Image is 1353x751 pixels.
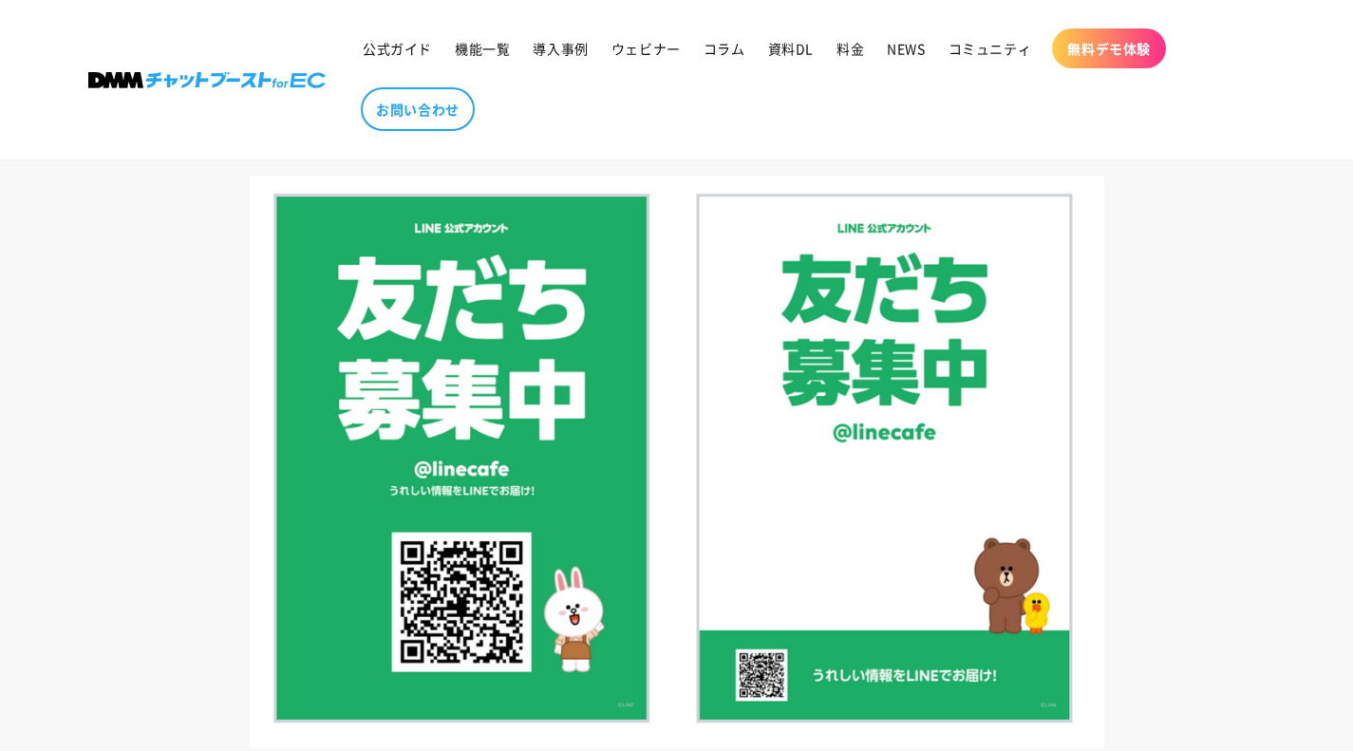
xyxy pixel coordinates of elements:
a: 導入事例 [521,28,599,68]
a: 資料DL [757,28,825,68]
a: NEWS [875,28,936,68]
a: 機能一覧 [443,28,521,68]
span: 無料デモ体験 [1067,40,1151,57]
a: コラム [692,28,757,68]
span: 導入事例 [533,40,588,57]
span: 機能一覧 [455,40,510,57]
a: お問い合わせ [361,87,475,131]
span: 料金 [836,40,864,57]
a: ウェビナー [600,28,692,68]
span: 資料DL [768,40,814,57]
span: ウェビナー [611,40,681,57]
img: 株式会社DMM Boost [88,72,326,88]
a: 公式ガイド [351,28,443,68]
span: コミュニティ [949,40,1032,57]
a: 料金 [825,28,875,68]
a: コミュニティ [937,28,1043,68]
span: コラム [704,40,745,57]
span: お問い合わせ [376,101,460,118]
a: 無料デモ体験 [1052,28,1166,68]
span: NEWS [887,40,925,57]
span: 公式ガイド [363,40,432,57]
